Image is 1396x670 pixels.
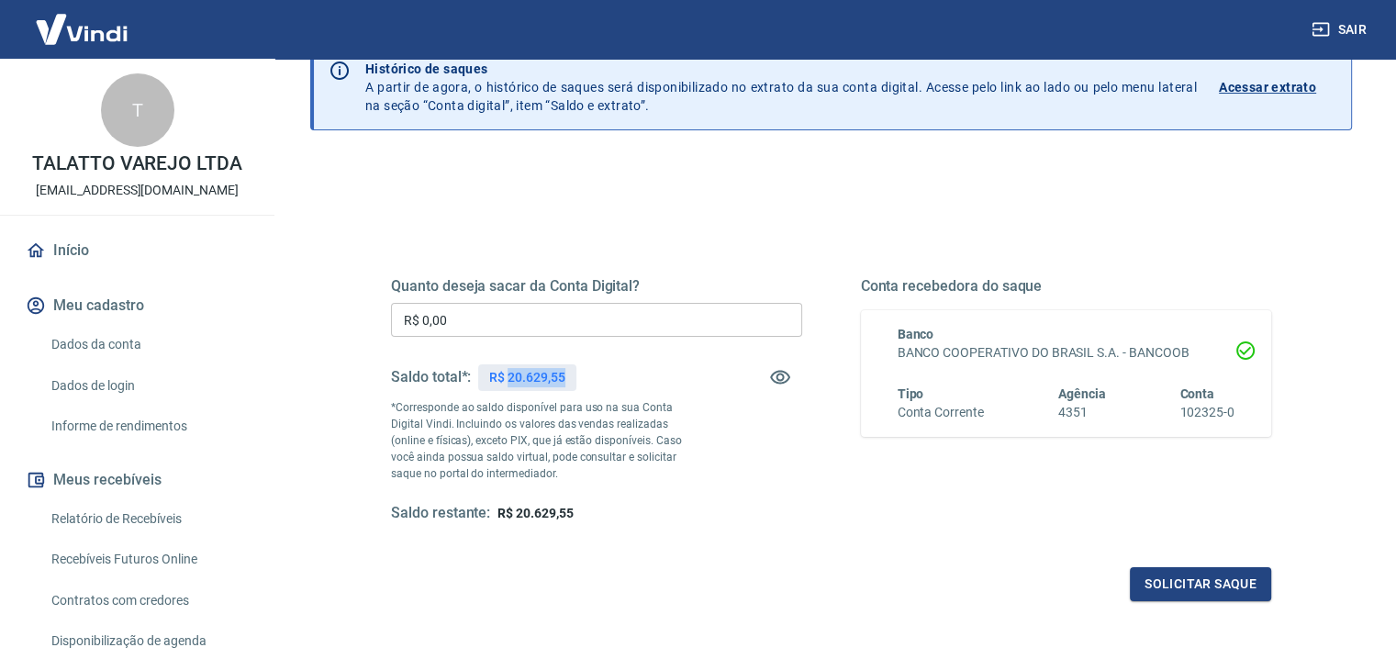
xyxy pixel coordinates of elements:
[1179,386,1214,401] span: Conta
[391,399,699,482] p: *Corresponde ao saldo disponível para uso na sua Conta Digital Vindi. Incluindo os valores das ve...
[898,327,934,341] span: Banco
[365,60,1197,78] p: Histórico de saques
[391,504,490,523] h5: Saldo restante:
[489,368,564,387] p: R$ 20.629,55
[1219,78,1316,96] p: Acessar extrato
[1179,403,1234,422] h6: 102325-0
[898,386,924,401] span: Tipo
[1219,60,1336,115] a: Acessar extrato
[36,181,239,200] p: [EMAIL_ADDRESS][DOMAIN_NAME]
[391,368,471,386] h5: Saldo total*:
[32,154,242,173] p: TALATTO VAREJO LTDA
[44,408,252,445] a: Informe de rendimentos
[44,367,252,405] a: Dados de login
[1058,403,1106,422] h6: 4351
[1308,13,1374,47] button: Sair
[861,277,1272,296] h5: Conta recebedora do saque
[1130,567,1271,601] button: Solicitar saque
[898,343,1235,363] h6: BANCO COOPERATIVO DO BRASIL S.A. - BANCOOB
[44,541,252,578] a: Recebíveis Futuros Online
[1058,386,1106,401] span: Agência
[44,582,252,620] a: Contratos com credores
[44,500,252,538] a: Relatório de Recebíveis
[898,403,984,422] h6: Conta Corrente
[391,277,802,296] h5: Quanto deseja sacar da Conta Digital?
[44,326,252,363] a: Dados da conta
[22,285,252,326] button: Meu cadastro
[101,73,174,147] div: T
[365,60,1197,115] p: A partir de agora, o histórico de saques será disponibilizado no extrato da sua conta digital. Ac...
[44,622,252,660] a: Disponibilização de agenda
[22,230,252,271] a: Início
[22,460,252,500] button: Meus recebíveis
[22,1,141,57] img: Vindi
[497,506,573,520] span: R$ 20.629,55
